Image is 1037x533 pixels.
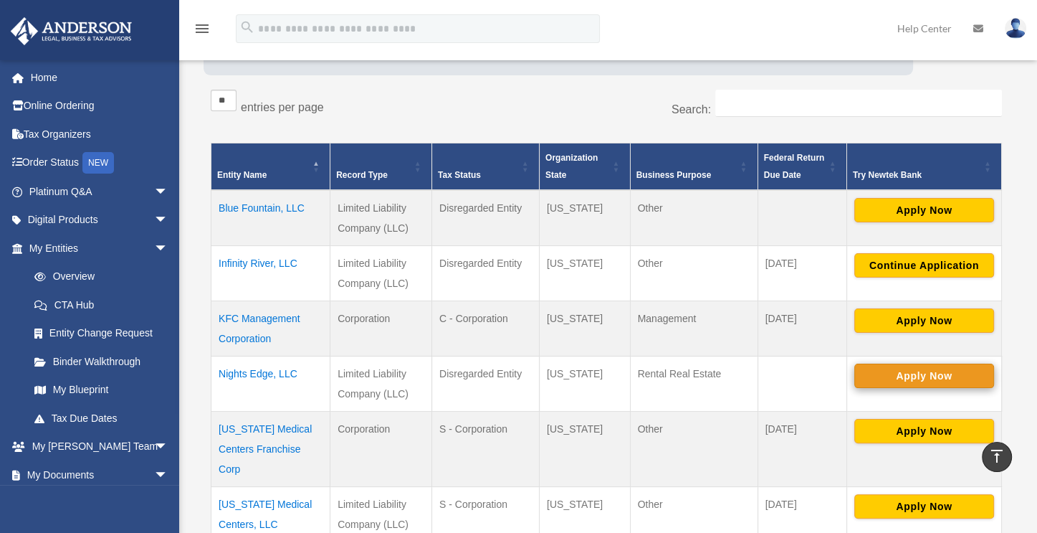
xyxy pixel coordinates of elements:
img: Anderson Advisors Platinum Portal [6,17,136,45]
span: arrow_drop_down [154,433,183,462]
td: Other [630,245,758,301]
td: [US_STATE] [540,356,631,411]
i: menu [193,20,211,37]
td: [US_STATE] [540,411,631,486]
td: Other [630,190,758,246]
span: Entity Name [217,170,267,180]
a: Overview [20,263,176,291]
td: [US_STATE] Medical Centers Franchise Corp [211,411,330,486]
a: Entity Change Request [20,319,183,348]
th: Record Type: Activate to sort [330,143,432,190]
th: Business Purpose: Activate to sort [630,143,758,190]
td: [US_STATE] [540,245,631,301]
td: Disregarded Entity [432,356,540,411]
button: Apply Now [854,494,994,519]
div: NEW [82,152,114,174]
td: [DATE] [758,301,846,356]
th: Tax Status: Activate to sort [432,143,540,190]
span: arrow_drop_down [154,461,183,490]
th: Entity Name: Activate to invert sorting [211,143,330,190]
span: Federal Return Due Date [764,153,825,180]
a: Online Ordering [10,92,190,121]
span: arrow_drop_down [154,206,183,235]
td: Rental Real Estate [630,356,758,411]
button: Apply Now [854,308,994,333]
a: menu [193,25,211,37]
span: arrow_drop_down [154,177,183,207]
a: Digital Productsarrow_drop_down [10,206,190,235]
a: Order StatusNEW [10,148,190,178]
span: Organization State [545,153,598,180]
a: Platinum Q&Aarrow_drop_down [10,177,190,206]
td: Other [630,411,758,486]
td: Limited Liability Company (LLC) [330,356,432,411]
span: Tax Status [438,170,481,180]
td: Blue Fountain, LLC [211,190,330,246]
a: My [PERSON_NAME] Teamarrow_drop_down [10,433,190,461]
td: Limited Liability Company (LLC) [330,190,432,246]
td: [DATE] [758,245,846,301]
td: [US_STATE] [540,190,631,246]
div: Try Newtek Bank [853,166,980,184]
i: vertical_align_top [988,448,1005,465]
td: Corporation [330,411,432,486]
a: Tax Due Dates [20,404,183,433]
i: search [239,19,255,35]
td: [US_STATE] [540,301,631,356]
span: Record Type [336,170,388,180]
td: Limited Liability Company (LLC) [330,245,432,301]
a: My Blueprint [20,376,183,405]
td: C - Corporation [432,301,540,356]
th: Organization State: Activate to sort [540,143,631,190]
td: Corporation [330,301,432,356]
a: My Documentsarrow_drop_down [10,461,190,489]
a: Tax Organizers [10,120,190,148]
a: Home [10,63,190,92]
label: entries per page [241,101,324,113]
button: Apply Now [854,198,994,222]
td: Disregarded Entity [432,190,540,246]
a: Binder Walkthrough [20,347,183,376]
th: Federal Return Due Date: Activate to sort [758,143,846,190]
button: Apply Now [854,419,994,443]
td: [DATE] [758,411,846,486]
a: vertical_align_top [982,442,1012,472]
td: KFC Management Corporation [211,301,330,356]
td: Management [630,301,758,356]
td: S - Corporation [432,411,540,486]
span: arrow_drop_down [154,234,183,263]
img: User Pic [1005,18,1026,39]
td: Infinity River, LLC [211,245,330,301]
th: Try Newtek Bank : Activate to sort [846,143,1001,190]
a: CTA Hub [20,291,183,319]
a: My Entitiesarrow_drop_down [10,234,183,263]
label: Search: [672,103,711,115]
button: Apply Now [854,364,994,388]
td: Disregarded Entity [432,245,540,301]
button: Continue Application [854,253,994,278]
span: Business Purpose [636,170,712,180]
td: Nights Edge, LLC [211,356,330,411]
